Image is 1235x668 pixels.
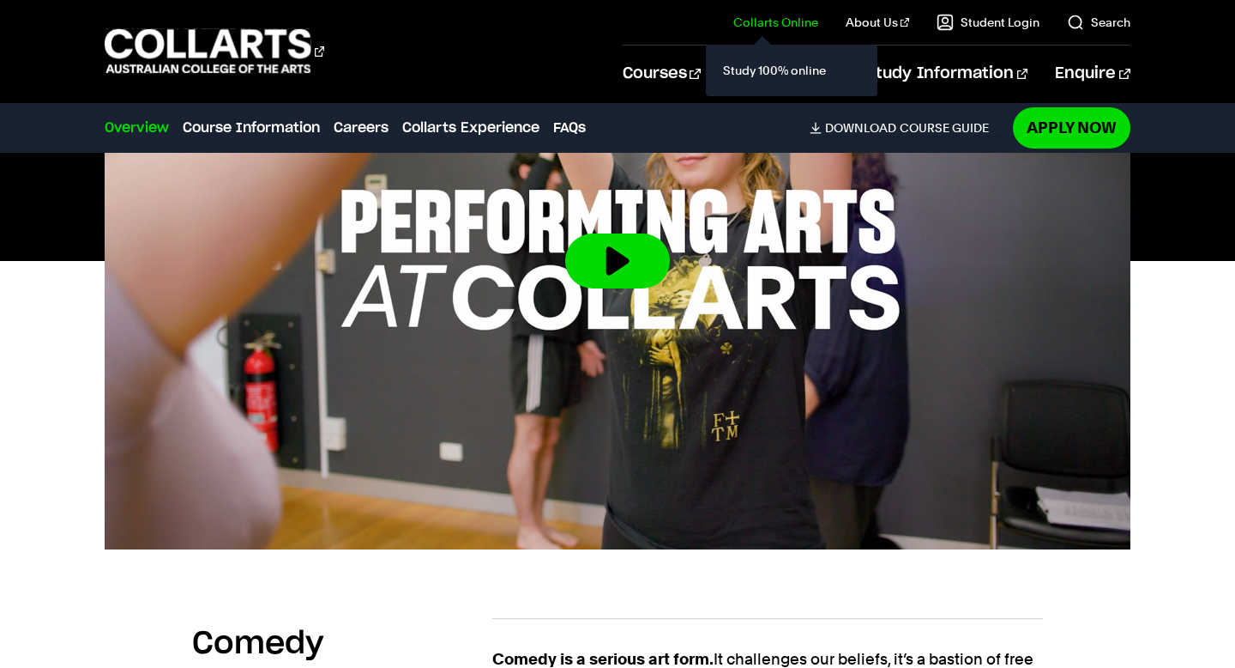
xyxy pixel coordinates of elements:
[105,27,324,76] div: Go to homepage
[553,118,586,138] a: FAQs
[825,120,896,136] span: Download
[733,14,818,31] a: Collarts Online
[1055,46,1130,102] a: Enquire
[1067,14,1130,31] a: Search
[846,14,909,31] a: About Us
[720,58,864,82] a: Study 100% online
[810,120,1003,136] a: DownloadCourse Guide
[937,14,1039,31] a: Student Login
[1013,107,1130,148] a: Apply Now
[492,650,714,668] strong: Comedy is a serious art form.
[402,118,539,138] a: Collarts Experience
[183,118,320,138] a: Course Information
[334,118,389,138] a: Careers
[623,46,701,102] a: Courses
[866,46,1027,102] a: Study Information
[192,625,323,663] h2: Comedy
[105,118,169,138] a: Overview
